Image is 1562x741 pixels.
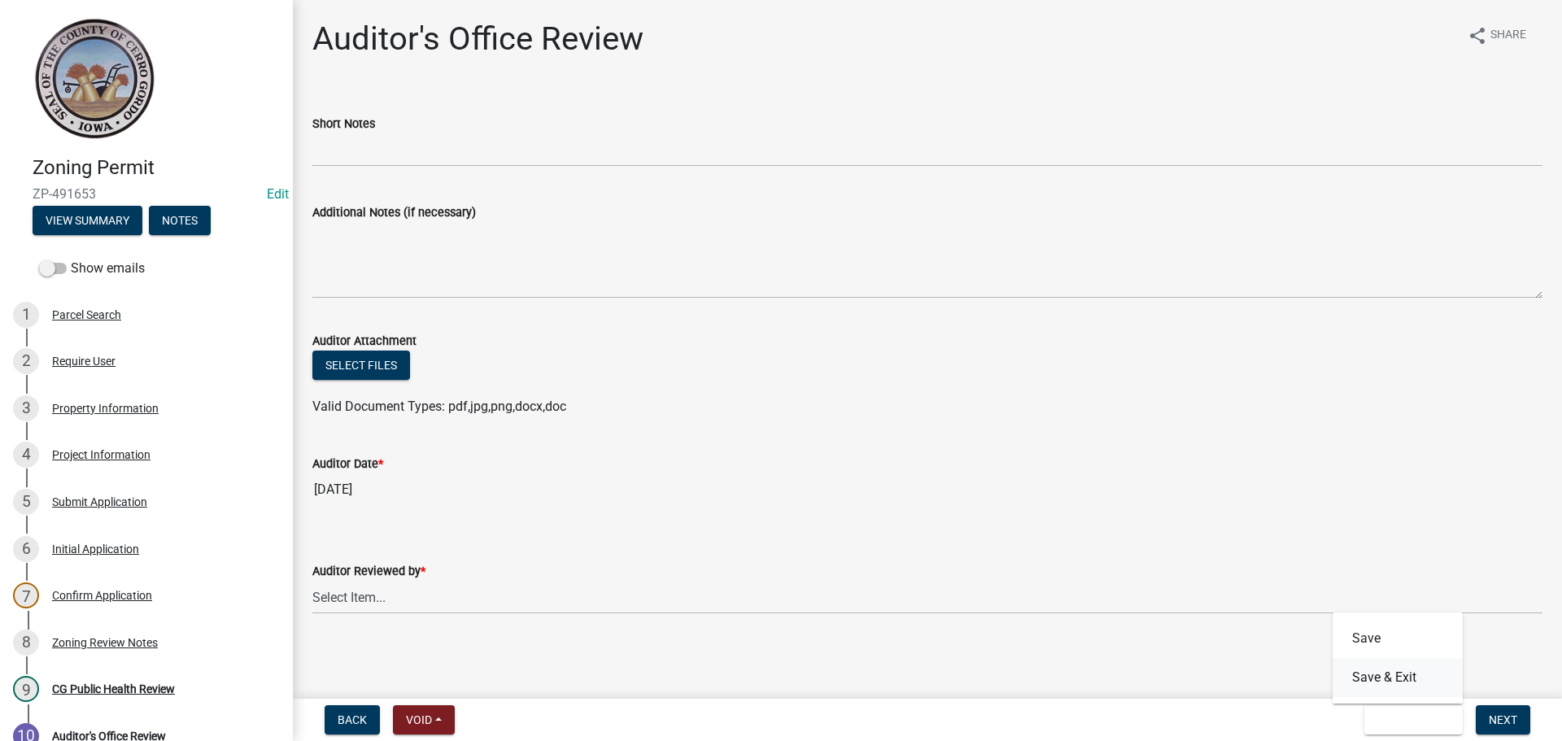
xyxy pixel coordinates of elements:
[52,403,159,414] div: Property Information
[1455,20,1539,51] button: shareShare
[1333,658,1463,697] button: Save & Exit
[13,582,39,608] div: 7
[267,186,289,202] wm-modal-confirm: Edit Application Number
[312,336,417,347] label: Auditor Attachment
[1490,26,1526,46] span: Share
[312,566,425,578] label: Auditor Reviewed by
[33,17,155,139] img: Cerro Gordo County, Iowa
[52,449,151,460] div: Project Information
[1489,713,1517,726] span: Next
[33,215,142,228] wm-modal-confirm: Summary
[1333,612,1463,704] div: Save & Exit
[312,459,383,470] label: Auditor Date
[13,395,39,421] div: 3
[39,259,145,278] label: Show emails
[13,348,39,374] div: 2
[1333,619,1463,658] button: Save
[338,713,367,726] span: Back
[393,705,455,734] button: Void
[1468,26,1487,46] i: share
[13,302,39,328] div: 1
[325,705,380,734] button: Back
[52,590,152,601] div: Confirm Application
[406,713,432,726] span: Void
[52,637,158,648] div: Zoning Review Notes
[312,20,644,59] h1: Auditor's Office Review
[13,489,39,515] div: 5
[13,676,39,702] div: 9
[312,207,476,219] label: Additional Notes (if necessary)
[149,206,211,235] button: Notes
[1476,705,1530,734] button: Next
[52,543,139,555] div: Initial Application
[33,186,260,202] span: ZP-491653
[1377,713,1440,726] span: Save & Exit
[149,215,211,228] wm-modal-confirm: Notes
[13,630,39,656] div: 8
[267,186,289,202] a: Edit
[33,156,280,180] h4: Zoning Permit
[52,683,175,695] div: CG Public Health Review
[312,399,566,414] span: Valid Document Types: pdf,jpg,png,docx,doc
[1364,705,1463,734] button: Save & Exit
[52,355,116,367] div: Require User
[52,496,147,508] div: Submit Application
[52,309,121,320] div: Parcel Search
[312,119,375,130] label: Short Notes
[13,442,39,468] div: 4
[13,536,39,562] div: 6
[312,351,410,380] button: Select files
[33,206,142,235] button: View Summary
